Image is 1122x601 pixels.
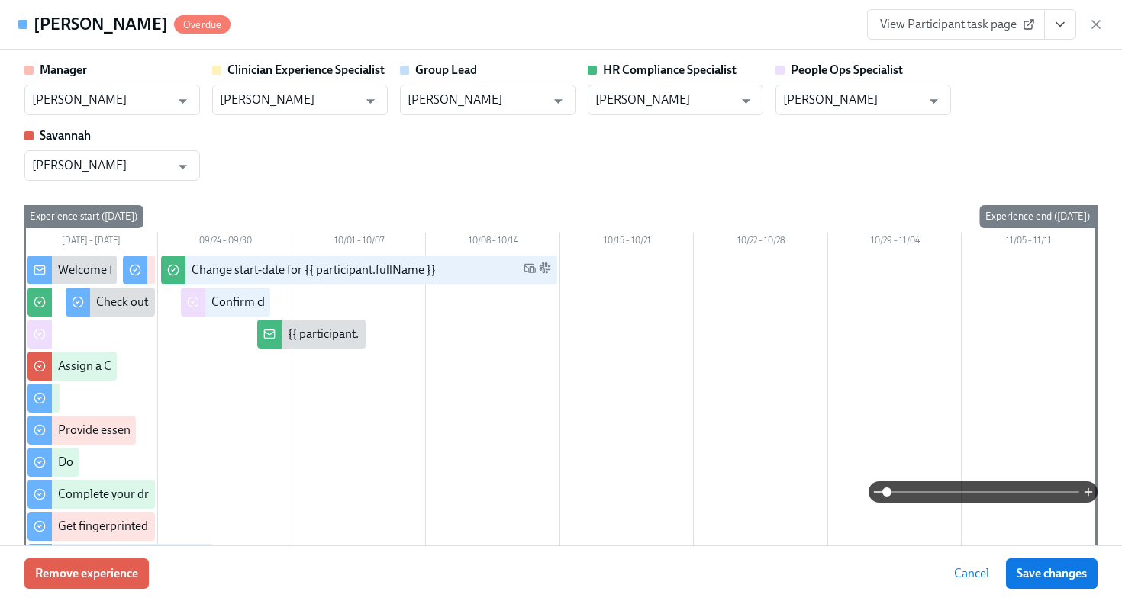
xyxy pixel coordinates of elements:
[426,233,560,252] div: 10/08 – 10/14
[158,233,292,252] div: 09/24 – 09/30
[288,326,599,342] div: {{ participant.fullName }} has filled out the onboarding form
[546,89,570,113] button: Open
[34,13,168,36] h4: [PERSON_NAME]
[867,9,1045,40] a: View Participant task page
[174,19,231,31] span: Overdue
[58,422,296,439] div: Provide essential professional documentation
[880,17,1032,32] span: View Participant task page
[791,63,903,77] strong: People Ops Specialist
[560,233,695,252] div: 10/15 – 10/21
[24,558,149,589] button: Remove experience
[58,518,148,535] div: Get fingerprinted
[211,294,372,310] div: Confirm cleared by People Ops
[524,262,536,279] span: Work Email
[979,205,1096,228] div: Experience end ([DATE])
[292,233,427,252] div: 10/01 – 10/07
[962,233,1096,252] div: 11/05 – 11/11
[603,63,737,77] strong: HR Compliance Specialist
[40,63,87,77] strong: Manager
[734,89,758,113] button: Open
[828,233,962,252] div: 10/29 – 11/04
[171,89,195,113] button: Open
[954,566,989,581] span: Cancel
[58,262,345,278] div: Welcome from the Charlie Health Compliance Team 👋
[694,233,828,252] div: 10/22 – 10/28
[58,358,663,374] div: Assign a Clinician Experience Specialist for {{ participant.fullName }} (start-date {{ participan...
[415,63,477,77] strong: Group Lead
[1017,566,1087,581] span: Save changes
[96,294,315,310] div: Check out our recommended laptop specs
[40,128,91,143] strong: Savannah
[943,558,1000,589] button: Cancel
[359,89,382,113] button: Open
[922,89,946,113] button: Open
[35,566,138,581] span: Remove experience
[1006,558,1098,589] button: Save changes
[171,155,195,178] button: Open
[192,262,436,278] div: Change start-date for {{ participant.fullName }}
[24,205,143,228] div: Experience start ([DATE])
[227,63,385,77] strong: Clinician Experience Specialist
[539,262,551,279] span: Slack
[1044,9,1076,40] button: View task page
[24,233,158,252] div: [DATE] – [DATE]
[58,454,248,471] div: Do your background check in Checkr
